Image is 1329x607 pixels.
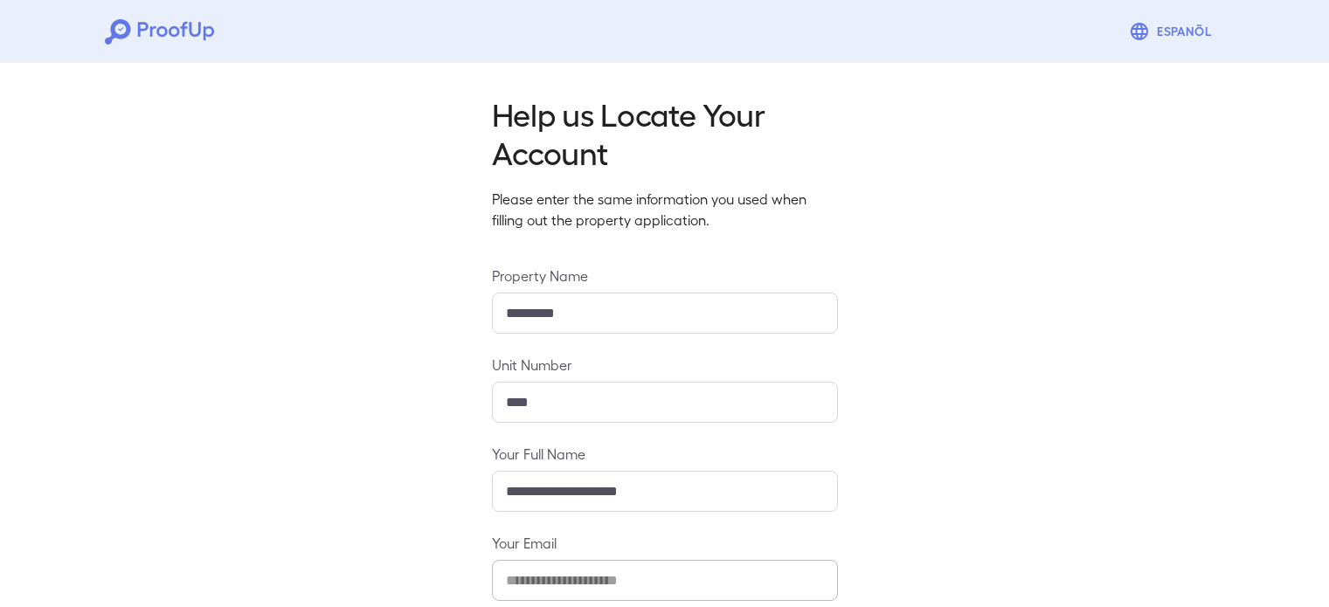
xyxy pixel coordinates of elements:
[1122,14,1224,49] button: Espanõl
[492,94,838,171] h2: Help us Locate Your Account
[492,189,838,231] p: Please enter the same information you used when filling out the property application.
[492,266,838,286] label: Property Name
[492,444,838,464] label: Your Full Name
[492,355,838,375] label: Unit Number
[492,533,838,553] label: Your Email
